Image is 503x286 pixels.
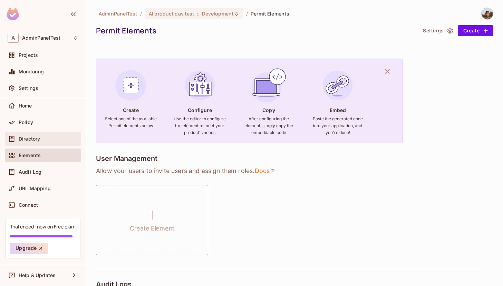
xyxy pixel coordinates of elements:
img: Benoit DUGERS [482,8,493,19]
span: Home [19,103,32,109]
h4: Embed [330,107,346,113]
span: Projects [19,52,38,58]
img: SReyMgAAAABJRU5ErkJggg== [7,8,19,20]
span: Workspace: AdminPanelTest [22,35,60,41]
h4: Create [123,107,139,113]
li: / [140,10,142,17]
div: Permit Elements [96,25,417,36]
span: Connect [19,202,38,208]
h4: Copy [262,107,275,113]
h6: Use the editor to configure the element to meet your product's needs [174,115,226,136]
h1: Create Element [130,223,174,234]
span: Permit Elements [251,10,289,17]
a: Docs [254,167,276,175]
h6: Select one of the available Permit elements below [105,115,157,129]
h6: Paste the generated code into your application, and you're done! [311,115,364,136]
span: Settings [19,85,38,91]
span: the active workspace [99,10,137,17]
h6: After configuring the element, simply copy the embeddable code [242,115,295,136]
span: Help & Updates [19,273,56,278]
span: URL Mapping [19,186,51,191]
h4: User Management [96,154,157,163]
span: : [197,11,199,17]
div: Trial ended- now on Free plan [10,223,74,230]
span: A [8,33,19,43]
span: Audit Log [19,169,41,175]
span: Policy [19,120,33,125]
button: Create [458,25,493,36]
span: Elements [19,153,41,158]
p: Allow your users to invite users and assign them roles . [96,167,493,175]
span: Monitoring [19,69,44,74]
span: AI product day test [149,10,195,17]
button: Upgrade [10,243,48,254]
button: Settings [420,25,455,36]
img: Configure Element [181,67,219,104]
li: / [246,10,248,17]
img: Create Element [112,67,149,104]
img: Copy Element [250,67,287,104]
span: Directory [19,136,40,142]
img: Embed Element [319,67,356,104]
h4: Configure [188,107,212,113]
span: Development [202,10,234,17]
